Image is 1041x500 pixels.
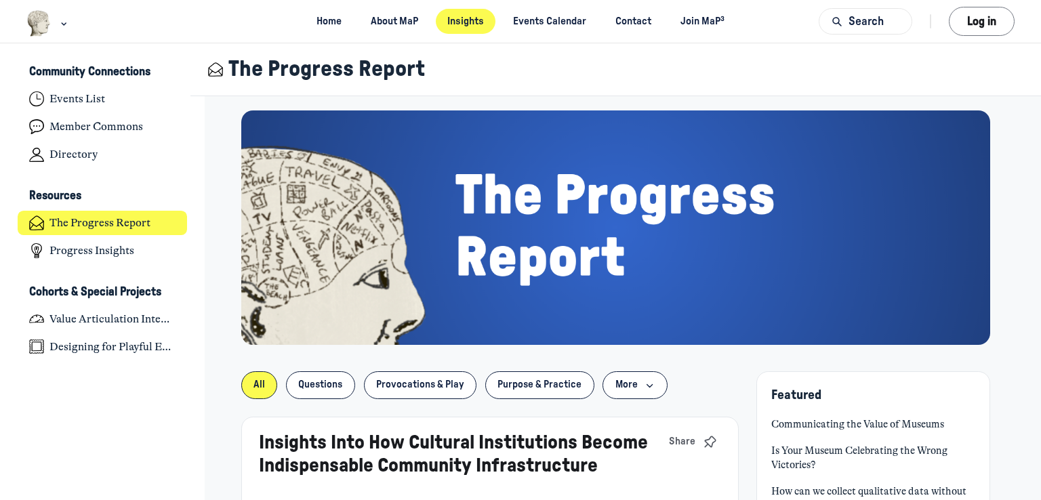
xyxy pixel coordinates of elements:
[436,9,496,34] a: Insights
[771,417,975,432] a: Communicating the Value of Museums
[18,280,188,304] button: Cohorts & Special ProjectsCollapse space
[49,312,176,326] h4: Value Articulation Intensive (Cultural Leadership Lab)
[18,114,188,140] a: Member Commons
[819,8,912,35] button: Search
[615,377,655,392] span: More
[604,9,664,34] a: Contact
[253,379,265,390] span: All
[49,120,143,133] h4: Member Commons
[18,211,188,236] a: The Progress Report
[298,379,342,390] span: Questions
[228,56,425,83] h1: The Progress Report
[18,306,188,331] a: Value Articulation Intensive (Cultural Leadership Lab)
[603,371,667,399] button: More
[49,244,134,257] h4: Progress Insights
[241,371,278,399] button: All
[666,432,699,452] button: Share
[771,389,821,402] span: Featured
[49,148,98,161] h4: Directory
[29,189,81,203] h3: Resources
[669,9,737,34] a: Join MaP³
[259,433,648,476] a: Insights Into How Cultural Institutions Become Indispensable Community Infrastructure
[949,7,1015,36] button: Log in
[485,371,594,399] button: Purpose & Practice
[18,185,188,208] button: ResourcesCollapse space
[18,142,188,167] a: Directory
[771,444,975,473] a: Is Your Museum Celebrating the Wrong Victories?
[502,9,598,34] a: Events Calendar
[26,10,52,37] img: Museums as Progress logo
[49,92,105,106] h4: Events List
[364,371,477,399] button: Provocations & Play
[376,379,464,390] span: Provocations & Play
[29,65,150,79] h3: Community Connections
[286,371,355,399] button: Questions
[18,334,188,359] a: Designing for Playful Engagement
[49,340,176,354] h4: Designing for Playful Engagement
[497,379,581,390] span: Purpose & Practice
[304,9,353,34] a: Home
[190,43,1041,96] header: Page Header
[18,87,188,112] a: Events List
[18,238,188,264] a: Progress Insights
[26,9,70,38] button: Museums as Progress logo
[669,434,695,449] span: Share
[49,216,150,230] h4: The Progress Report
[18,61,188,84] button: Community ConnectionsCollapse space
[359,9,430,34] a: About MaP
[29,285,161,299] h3: Cohorts & Special Projects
